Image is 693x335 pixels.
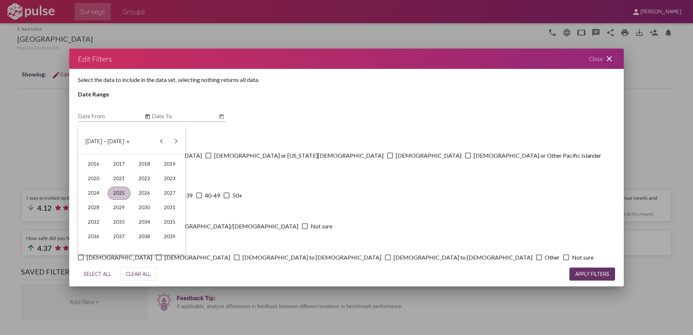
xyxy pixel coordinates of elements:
[108,172,130,185] div: 2021
[106,200,132,215] td: 2029
[81,157,106,171] td: 2016
[132,186,157,200] td: 2026
[82,158,105,171] div: 2016
[132,215,157,229] td: 2034
[132,157,157,171] td: 2018
[133,187,156,200] div: 2026
[108,216,130,229] div: 2033
[81,186,106,200] td: 2024
[157,200,182,215] td: 2031
[82,172,105,185] div: 2020
[132,229,157,244] td: 2038
[158,158,181,171] div: 2019
[158,172,181,185] div: 2023
[81,200,106,215] td: 2028
[86,138,124,145] span: [DATE] – [DATE]
[157,157,182,171] td: 2019
[82,187,105,200] div: 2024
[108,230,130,243] div: 2037
[132,171,157,186] td: 2022
[133,158,156,171] div: 2018
[82,216,105,229] div: 2032
[106,171,132,186] td: 2021
[157,186,182,200] td: 2027
[169,134,183,149] button: Next 24 years
[108,187,130,200] div: 2025
[81,171,106,186] td: 2020
[81,215,106,229] td: 2032
[106,229,132,244] td: 2037
[132,200,157,215] td: 2030
[81,229,106,244] td: 2036
[158,201,181,214] div: 2031
[158,187,181,200] div: 2027
[82,201,105,214] div: 2028
[108,201,130,214] div: 2029
[158,230,181,243] div: 2039
[157,229,182,244] td: 2039
[106,215,132,229] td: 2033
[108,158,130,171] div: 2017
[133,172,156,185] div: 2022
[80,134,136,149] button: Choose date
[133,230,156,243] div: 2038
[158,216,181,229] div: 2035
[133,216,156,229] div: 2034
[154,134,169,149] button: Previous 24 years
[157,215,182,229] td: 2035
[157,171,182,186] td: 2023
[106,157,132,171] td: 2017
[82,230,105,243] div: 2036
[133,201,156,214] div: 2030
[106,186,132,200] td: 2025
